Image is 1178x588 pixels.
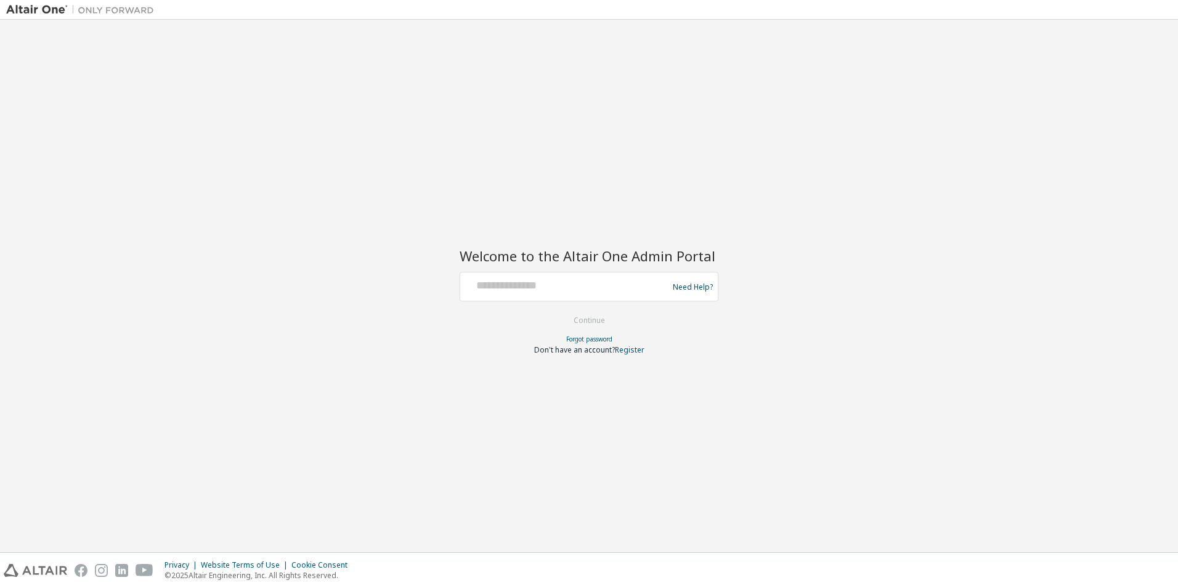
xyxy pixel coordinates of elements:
img: altair_logo.svg [4,564,67,577]
div: Cookie Consent [291,560,355,570]
img: Altair One [6,4,160,16]
a: Forgot password [566,335,612,343]
img: facebook.svg [75,564,87,577]
p: © 2025 Altair Engineering, Inc. All Rights Reserved. [165,570,355,581]
a: Register [615,345,644,355]
h2: Welcome to the Altair One Admin Portal [460,247,718,264]
img: linkedin.svg [115,564,128,577]
a: Need Help? [673,287,713,287]
img: youtube.svg [136,564,153,577]
img: instagram.svg [95,564,108,577]
span: Don't have an account? [534,345,615,355]
div: Privacy [165,560,201,570]
div: Website Terms of Use [201,560,291,570]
